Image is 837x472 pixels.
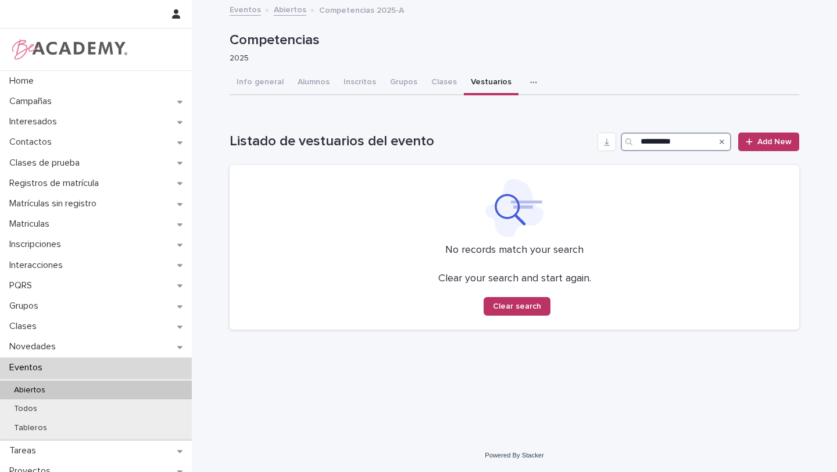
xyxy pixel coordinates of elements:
[230,53,790,63] p: 2025
[5,404,46,414] p: Todos
[5,96,61,107] p: Campañas
[621,133,731,151] input: Search
[424,71,464,95] button: Clases
[5,178,108,189] p: Registros de matrícula
[5,280,41,291] p: PQRS
[738,133,799,151] a: Add New
[5,239,70,250] p: Inscripciones
[5,321,46,332] p: Clases
[5,260,72,271] p: Interacciones
[230,2,261,16] a: Eventos
[274,2,306,16] a: Abiertos
[5,445,45,456] p: Tareas
[485,452,543,459] a: Powered By Stacker
[5,198,106,209] p: Matrículas sin registro
[5,301,48,312] p: Grupos
[5,385,55,395] p: Abiertos
[5,362,52,373] p: Eventos
[291,71,337,95] button: Alumnos
[244,244,785,257] p: No records match your search
[5,116,66,127] p: Interesados
[230,32,795,49] p: Competencias
[5,137,61,148] p: Contactos
[493,302,541,310] span: Clear search
[383,71,424,95] button: Grupos
[5,423,56,433] p: Tableros
[337,71,383,95] button: Inscritos
[438,273,591,285] p: Clear your search and start again.
[230,71,291,95] button: Info general
[464,71,518,95] button: Vestuarios
[757,138,792,146] span: Add New
[230,133,593,150] h1: Listado de vestuarios del evento
[5,158,89,169] p: Clases de prueba
[484,297,550,316] button: Clear search
[5,341,65,352] p: Novedades
[5,219,59,230] p: Matriculas
[5,76,43,87] p: Home
[9,38,128,61] img: WPrjXfSUmiLcdUfaYY4Q
[319,3,404,16] p: Competencias 2025-A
